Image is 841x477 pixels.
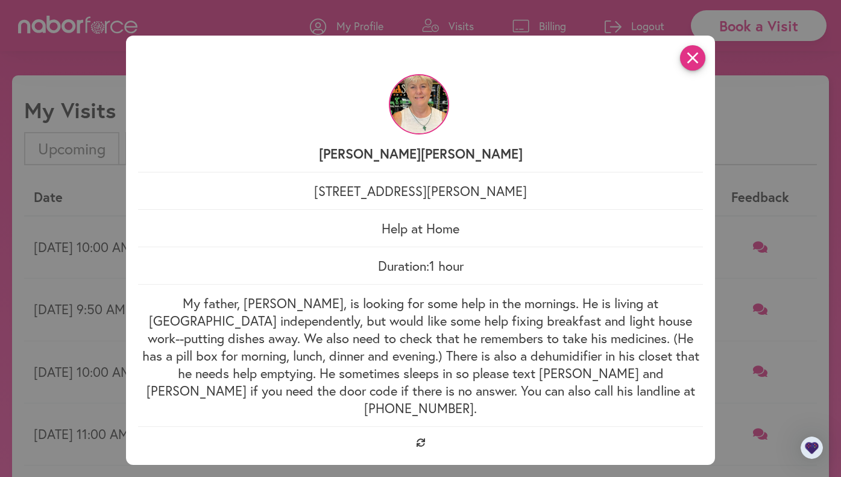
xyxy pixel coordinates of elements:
p: Duration: 1 hour [138,257,703,274]
p: Help at Home [138,220,703,237]
p: [PERSON_NAME] [PERSON_NAME] [138,145,703,162]
p: [STREET_ADDRESS][PERSON_NAME] [138,182,703,200]
i: close [680,45,705,71]
p: My father, [PERSON_NAME], is looking for some help in the mornings. He is living at [GEOGRAPHIC_D... [138,294,703,417]
img: Q7INlbsISnCY22bQJcWn [389,74,449,134]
